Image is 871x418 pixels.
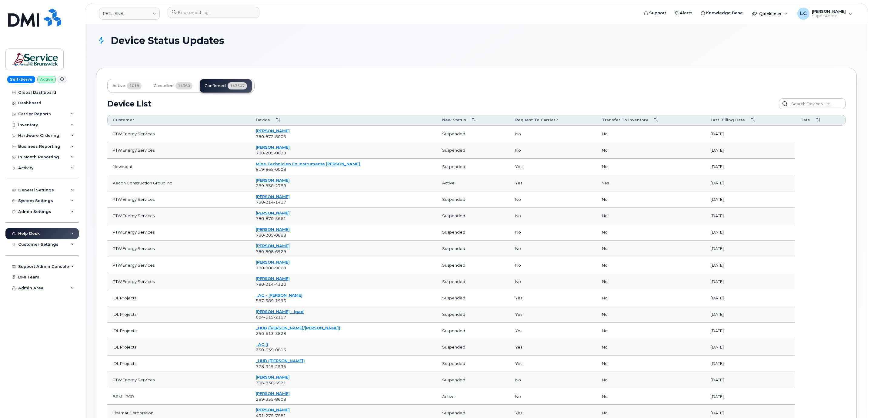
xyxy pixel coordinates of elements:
[437,257,510,273] td: Suspended
[510,323,596,339] td: Yes
[510,372,596,388] td: No
[107,306,250,323] td: IDL Projects
[256,211,290,215] a: [PERSON_NAME]
[596,306,705,323] td: No
[264,134,274,139] span: 872
[510,224,596,241] td: No
[274,397,286,402] span: 8608
[437,159,510,175] td: Suspended
[264,347,274,352] span: 639
[437,175,510,191] td: Active
[510,356,596,372] td: Yes
[437,224,510,241] td: Suspended
[107,273,250,290] td: PTW Energy Services
[256,134,286,139] span: 780
[510,208,596,224] td: No
[274,364,286,369] span: 2536
[107,142,250,158] td: PTW Energy Services
[711,117,745,123] span: Last Billing Date
[705,142,795,158] td: [DATE]
[705,323,795,339] td: [DATE]
[596,372,705,388] td: No
[264,183,274,188] span: 838
[112,83,125,88] span: Active
[107,99,152,108] h2: Device List
[256,397,286,402] span: 289
[256,407,290,412] a: [PERSON_NAME]
[264,331,274,336] span: 613
[256,358,305,363] a: _HUB ([PERSON_NAME])
[264,216,274,221] span: 870
[107,224,250,241] td: PTW Energy Services
[256,243,290,248] a: [PERSON_NAME]
[256,331,286,336] span: 250
[107,241,250,257] td: PTW Energy Services
[437,241,510,257] td: Suspended
[256,227,290,232] a: [PERSON_NAME]
[437,208,510,224] td: Suspended
[175,82,192,89] span: 14360
[107,290,250,306] td: IDL Projects
[274,167,286,172] span: 0008
[256,145,290,150] a: [PERSON_NAME]
[274,200,286,204] span: 1417
[510,339,596,356] td: Yes
[274,347,286,352] span: 0816
[596,323,705,339] td: No
[264,249,274,254] span: 808
[596,273,705,290] td: No
[274,315,286,319] span: 2107
[256,249,286,254] span: 780
[705,273,795,290] td: [DATE]
[256,150,286,155] span: 780
[705,208,795,224] td: [DATE]
[256,375,290,379] a: [PERSON_NAME]
[437,306,510,323] td: Suspended
[107,356,250,372] td: IDL Projects
[437,273,510,290] td: Suspended
[256,117,270,123] span: Device
[510,257,596,273] td: No
[437,191,510,208] td: Suspended
[256,161,360,166] a: Mine Technicien En Instrumenta [PERSON_NAME]
[442,117,466,123] span: New Status
[596,208,705,224] td: No
[596,339,705,356] td: No
[107,159,250,175] td: Newmont
[510,241,596,257] td: No
[510,191,596,208] td: No
[510,126,596,142] td: No
[264,282,274,287] span: 214
[705,224,795,241] td: [DATE]
[510,306,596,323] td: Yes
[256,325,340,330] a: _HUB ([PERSON_NAME]/[PERSON_NAME])
[510,273,596,290] td: No
[274,413,286,418] span: 7581
[107,372,250,388] td: PTW Energy Services
[437,142,510,158] td: Suspended
[256,167,286,172] span: 819
[274,216,286,221] span: 5661
[596,356,705,372] td: No
[256,282,286,287] span: 780
[256,194,290,199] a: [PERSON_NAME]
[705,339,795,356] td: [DATE]
[256,216,286,221] span: 780
[437,323,510,339] td: Suspended
[107,175,250,191] td: Aecon Construction Group Inc
[111,35,224,46] span: Device Status Updates
[437,372,510,388] td: Suspended
[127,82,142,89] span: 1018
[274,233,286,238] span: 0888
[264,200,274,204] span: 214
[274,183,286,188] span: 2788
[596,290,705,306] td: No
[256,380,286,385] span: 306
[705,159,795,175] td: [DATE]
[107,339,250,356] td: IDL Projects
[256,413,286,418] span: 431
[437,126,510,142] td: Suspended
[107,323,250,339] td: IDL Projects
[107,115,250,126] th: Customer
[264,167,274,172] span: 865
